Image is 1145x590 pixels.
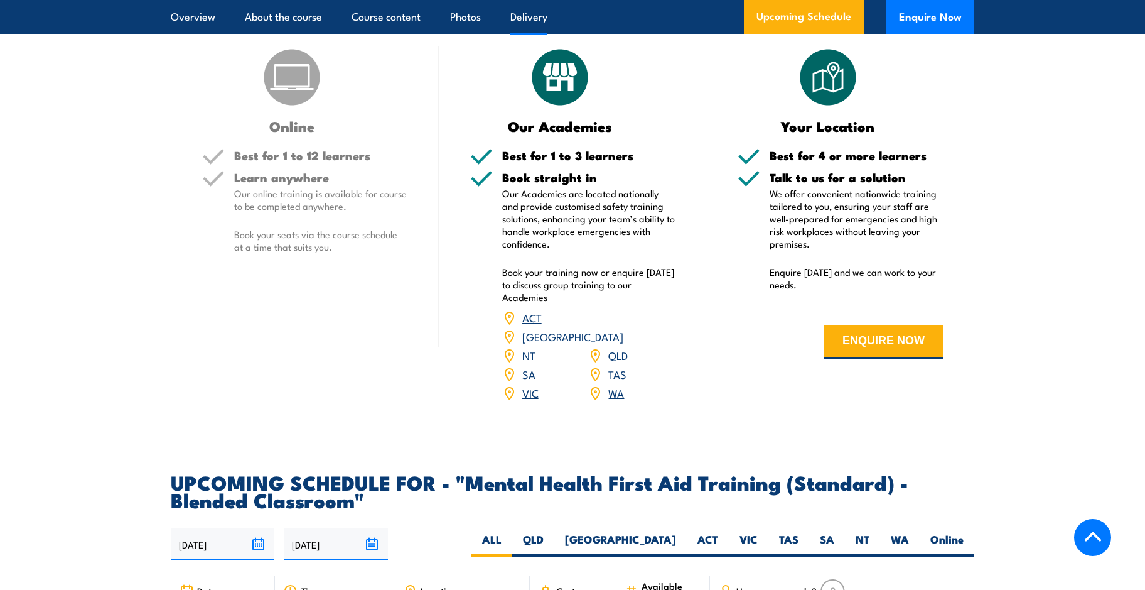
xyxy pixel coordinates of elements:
[171,473,974,508] h2: UPCOMING SCHEDULE FOR - "Mental Health First Aid Training (Standard) - Blended Classroom"
[502,172,675,183] h5: Book straight in
[770,172,943,183] h5: Talk to us for a solution
[522,310,542,325] a: ACT
[809,532,845,557] label: SA
[845,532,880,557] label: NT
[608,366,626,381] a: TAS
[234,150,407,161] h5: Best for 1 to 12 learners
[470,119,650,133] h3: Our Academies
[502,187,675,250] p: Our Academies are located nationally and provide customised safety training solutions, enhancing ...
[502,266,675,303] p: Book your training now or enquire [DATE] to discuss group training to our Academies
[824,325,943,359] button: ENQUIRE NOW
[522,347,535,363] a: NT
[608,347,628,363] a: QLD
[770,266,943,291] p: Enquire [DATE] and we can work to your needs.
[729,532,768,557] label: VIC
[768,532,809,557] label: TAS
[234,187,407,212] p: Our online training is available for course to be completed anywhere.
[284,528,387,560] input: To date
[522,329,623,344] a: [GEOGRAPHIC_DATA]
[608,385,624,400] a: WA
[471,532,512,557] label: ALL
[738,119,918,133] h3: Your Location
[770,187,943,250] p: We offer convenient nationwide training tailored to you, ensuring your staff are well-prepared fo...
[234,172,407,183] h5: Learn anywhere
[171,528,274,560] input: From date
[202,119,382,133] h3: Online
[502,150,675,161] h5: Best for 1 to 3 learners
[770,150,943,161] h5: Best for 4 or more learners
[512,532,554,557] label: QLD
[687,532,729,557] label: ACT
[554,532,687,557] label: [GEOGRAPHIC_DATA]
[522,385,539,400] a: VIC
[522,366,535,381] a: SA
[880,532,920,557] label: WA
[234,228,407,253] p: Book your seats via the course schedule at a time that suits you.
[920,532,974,557] label: Online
